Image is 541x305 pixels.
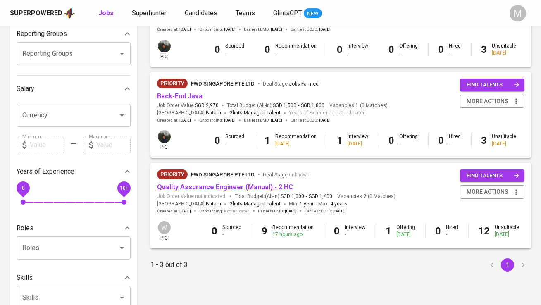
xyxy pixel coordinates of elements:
div: - [400,50,418,57]
span: [DATE] [224,26,236,32]
button: Open [116,110,128,121]
span: [DATE] [179,26,191,32]
div: - [400,141,418,148]
div: Unsuitable [492,133,517,147]
div: - [449,141,461,148]
span: GlintsGPT [273,9,302,17]
b: 0 [436,225,441,237]
button: find talents [460,79,524,91]
a: Teams [236,8,257,19]
span: Superhunter [132,9,167,17]
div: [DATE] [397,231,415,238]
span: Onboarding : [199,208,250,214]
span: Earliest ECJD : [305,208,345,214]
span: Jobs Farmed [289,81,319,87]
b: 1 [386,225,392,237]
span: unknown [289,172,310,178]
input: Value [96,137,131,153]
span: Years of Experience not indicated. [289,109,367,117]
b: 0 [337,44,343,55]
span: Onboarding : [199,26,236,32]
button: Open [116,242,128,254]
img: app logo [64,7,75,19]
span: SGD 2,970 [195,102,219,109]
div: Interview [345,224,366,238]
div: Interview [348,133,369,147]
div: Recommendation [273,224,314,238]
div: 17 hours ago [273,231,314,238]
div: Hired [449,133,461,147]
b: 1 [337,135,343,146]
span: [DATE] [319,26,331,32]
div: Years of Experience [17,163,131,180]
div: [DATE] [495,231,520,238]
span: Vacancies ( 0 Matches ) [329,102,388,109]
b: 0 [389,44,395,55]
div: - [449,50,461,57]
span: [DATE] [179,117,191,123]
div: pic [157,220,172,242]
span: Created at : [157,208,191,214]
span: Created at : [157,117,191,123]
span: 10+ [119,185,128,191]
b: 0 [215,44,221,55]
span: Vacancies ( 0 Matches ) [337,193,396,200]
span: 2 [362,193,366,200]
span: Deal Stage : [263,81,319,87]
b: 0 [439,44,444,55]
p: Salary [17,84,34,94]
span: [DATE] [271,117,282,123]
div: Recommendation [276,43,317,57]
div: [DATE] [276,141,317,148]
span: SGD 1,000 [281,193,304,200]
p: 1 - 3 out of 3 [150,260,188,270]
div: New Job received from Demand Team [157,79,188,88]
span: SGD 1,800 [301,102,324,109]
span: 4 years [330,201,347,207]
button: page 1 [501,258,514,272]
span: Priority [157,79,188,88]
div: Recommendation [276,133,317,147]
div: Skills [17,269,131,286]
a: Candidates [185,8,219,19]
div: W [157,220,172,235]
div: Unsuitable [492,43,517,57]
b: 0 [389,135,395,146]
span: Batam [206,200,221,208]
span: SGD 1,500 [273,102,296,109]
p: Roles [17,223,33,233]
span: find talents [467,80,520,90]
div: - [226,50,245,57]
b: 0 [215,135,221,146]
span: more actions [467,96,508,107]
div: Sourced [226,133,245,147]
span: Earliest EMD : [258,208,296,214]
span: more actions [467,187,508,197]
span: Teams [236,9,255,17]
div: Roles [17,220,131,236]
span: Max. [318,201,347,207]
span: Job Order Value not indicated. [157,193,226,200]
p: Years of Experience [17,167,74,176]
p: Reporting Groups [17,29,67,39]
a: Superpoweredapp logo [10,7,75,19]
span: - [298,102,299,109]
b: 3 [481,44,487,55]
span: Onboarding : [199,117,236,123]
div: [DATE] [492,50,517,57]
div: Interview [348,43,369,57]
a: Superhunter [132,8,168,19]
span: - [315,200,317,208]
span: Not indicated [224,208,250,214]
div: - [223,231,242,238]
span: Total Budget (All-In) [227,102,324,109]
span: [DATE] [285,208,296,214]
span: Job Order Value [157,102,219,109]
div: - [345,231,366,238]
button: find talents [460,169,524,182]
button: Open [116,292,128,303]
span: find talents [467,171,520,181]
span: Created at : [157,26,191,32]
span: 1 [354,102,358,109]
div: Offering [397,224,415,238]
